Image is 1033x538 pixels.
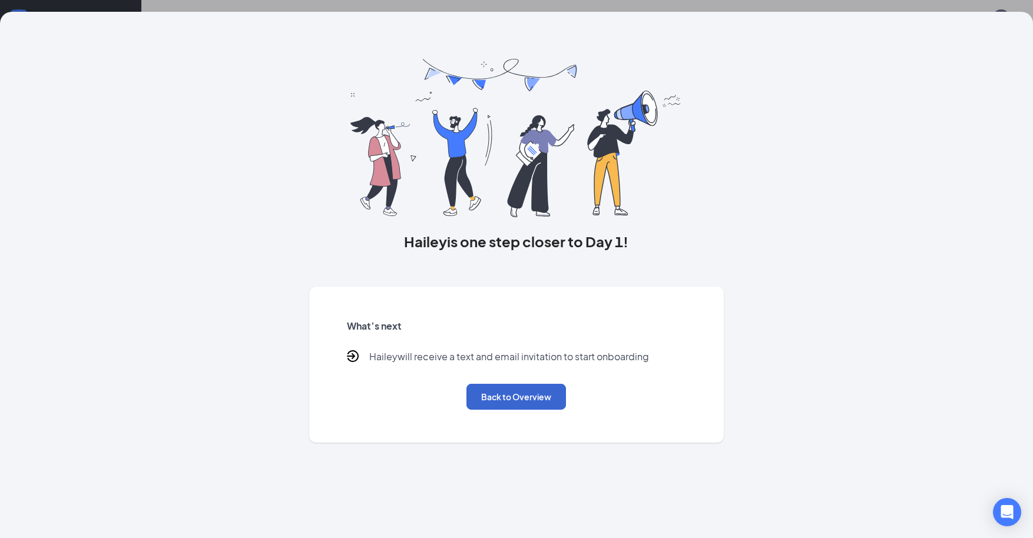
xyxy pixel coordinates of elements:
[347,320,686,333] h5: What’s next
[350,59,682,217] img: you are all set
[466,384,566,410] button: Back to Overview
[309,231,724,251] h3: Hailey is one step closer to Day 1!
[369,350,649,365] p: Hailey will receive a text and email invitation to start onboarding
[993,498,1021,526] div: Open Intercom Messenger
